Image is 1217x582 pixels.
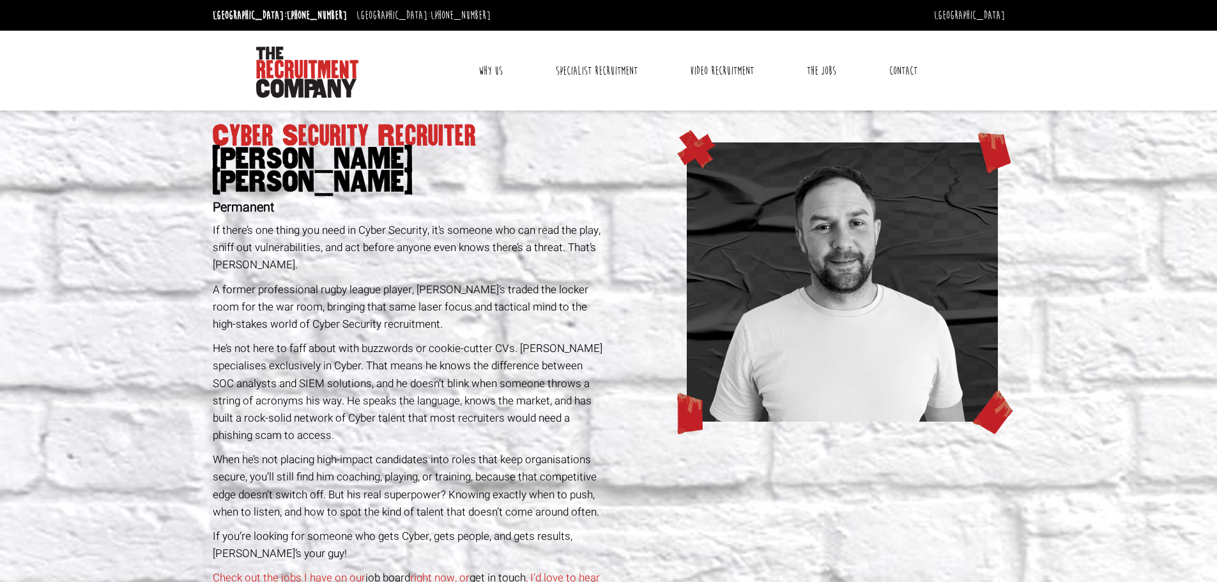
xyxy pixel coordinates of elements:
li: [GEOGRAPHIC_DATA]: [353,5,494,26]
a: Video Recruitment [680,55,763,87]
p: He’s not here to faff about with buzzwords or cookie-cutter CVs. [PERSON_NAME] specialises exclus... [213,340,604,444]
span: [PERSON_NAME] [PERSON_NAME] [213,148,604,194]
p: If you’re looking for someone who gets Cyber, gets people, and gets results, [PERSON_NAME]’s your... [213,528,604,562]
a: Specialist Recruitment [546,55,647,87]
h1: Cyber Security Recruiter [213,125,604,194]
li: [GEOGRAPHIC_DATA]: [210,5,350,26]
a: [PHONE_NUMBER] [431,8,491,22]
img: The Recruitment Company [256,47,358,98]
a: Why Us [469,55,512,87]
h2: Permanent [213,201,604,215]
img: john-website.png [687,142,999,422]
a: Contact [880,55,927,87]
p: A former professional rugby league player, [PERSON_NAME]’s traded the locker room for the war roo... [213,281,604,333]
p: When he’s not placing high-impact candidates into roles that keep organisations secure, you’ll st... [213,451,604,521]
a: [GEOGRAPHIC_DATA] [934,8,1005,22]
p: If there’s one thing you need in Cyber Security, it’s someone who can read the play, sniff out vu... [213,222,604,274]
a: The Jobs [797,55,846,87]
a: [PHONE_NUMBER] [287,8,347,22]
